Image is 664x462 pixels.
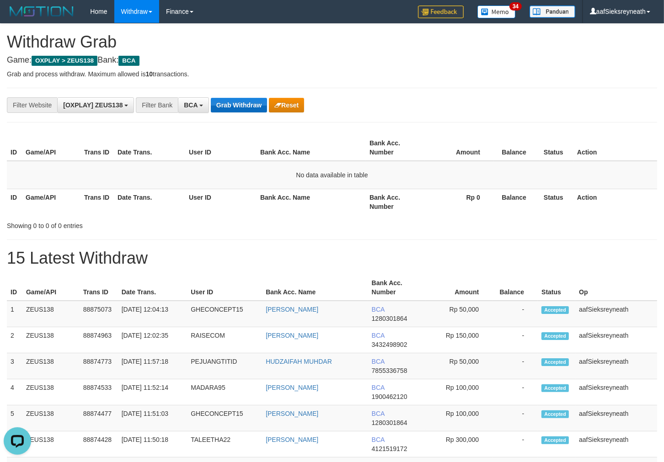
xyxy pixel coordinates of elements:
h1: Withdraw Grab [7,33,657,51]
span: BCA [372,358,385,365]
th: Balance [494,135,540,161]
span: [OXPLAY] ZEUS138 [63,101,123,109]
td: ZEUS138 [22,353,80,379]
th: Balance [493,275,538,301]
td: 2 [7,327,22,353]
td: No data available in table [7,161,657,189]
span: BCA [372,436,385,443]
span: Accepted [541,358,569,366]
td: 88874477 [80,405,118,431]
a: [PERSON_NAME] [266,332,318,339]
span: BCA [372,410,385,417]
button: BCA [178,97,209,113]
td: 88875073 [80,301,118,327]
span: Copy 3432498902 to clipboard [372,341,407,348]
th: User ID [185,135,257,161]
span: BCA [118,56,139,66]
td: [DATE] 12:02:35 [118,327,187,353]
td: aafSieksreyneath [575,353,657,379]
img: MOTION_logo.png [7,5,76,18]
td: - [493,327,538,353]
a: [PERSON_NAME] [266,410,318,417]
img: Button%20Memo.svg [477,5,516,18]
td: Rp 300,000 [425,431,493,457]
td: aafSieksreyneath [575,405,657,431]
td: GHECONCEPT15 [187,301,262,327]
th: Bank Acc. Number [368,275,425,301]
td: 1 [7,301,22,327]
td: ZEUS138 [22,431,80,457]
span: Copy 1280301864 to clipboard [372,315,407,322]
a: HUDZAIFAH MUHDAR [266,358,332,365]
p: Grab and process withdraw. Maximum allowed is transactions. [7,69,657,79]
td: Rp 150,000 [425,327,493,353]
th: Rp 0 [424,189,494,215]
span: Accepted [541,332,569,340]
th: Date Trans. [118,275,187,301]
th: Amount [424,135,494,161]
span: OXPLAY > ZEUS138 [32,56,97,66]
td: ZEUS138 [22,405,80,431]
td: ZEUS138 [22,379,80,405]
th: Status [538,275,575,301]
th: Status [540,189,573,215]
td: Rp 50,000 [425,301,493,327]
span: Copy 7855336758 to clipboard [372,367,407,374]
a: [PERSON_NAME] [266,436,318,443]
span: Accepted [541,384,569,392]
th: Game/API [22,135,80,161]
td: - [493,405,538,431]
th: Bank Acc. Name [262,275,368,301]
th: Bank Acc. Name [257,189,366,215]
th: ID [7,189,22,215]
th: Trans ID [80,189,114,215]
h4: Game: Bank: [7,56,657,65]
span: BCA [372,306,385,313]
button: Grab Withdraw [211,98,267,112]
div: Filter Website [7,97,57,113]
span: BCA [372,332,385,339]
th: ID [7,275,22,301]
td: 4 [7,379,22,405]
td: GHECONCEPT15 [187,405,262,431]
th: Action [573,189,657,215]
td: PEJUANGTITID [187,353,262,379]
th: Trans ID [80,135,114,161]
th: Trans ID [80,275,118,301]
td: - [493,379,538,405]
a: [PERSON_NAME] [266,384,318,391]
td: 88874773 [80,353,118,379]
th: Bank Acc. Number [366,189,424,215]
td: Rp 100,000 [425,405,493,431]
th: Amount [425,275,493,301]
td: 88874533 [80,379,118,405]
th: Date Trans. [114,189,185,215]
td: ZEUS138 [22,327,80,353]
th: Game/API [22,275,80,301]
td: [DATE] 11:50:18 [118,431,187,457]
th: Op [575,275,657,301]
td: aafSieksreyneath [575,431,657,457]
td: - [493,431,538,457]
span: Copy 1280301864 to clipboard [372,419,407,426]
td: [DATE] 11:51:03 [118,405,187,431]
div: Showing 0 to 0 of 0 entries [7,218,270,230]
td: Rp 100,000 [425,379,493,405]
th: Status [540,135,573,161]
td: - [493,353,538,379]
td: TALEETHA22 [187,431,262,457]
td: 5 [7,405,22,431]
th: Balance [494,189,540,215]
span: BCA [372,384,385,391]
th: User ID [187,275,262,301]
span: Copy 4121519172 to clipboard [372,445,407,452]
td: 88874428 [80,431,118,457]
td: 88874963 [80,327,118,353]
th: Action [573,135,657,161]
button: Open LiveChat chat widget [4,4,31,31]
img: panduan.png [530,5,575,18]
strong: 10 [145,70,153,78]
td: [DATE] 11:52:14 [118,379,187,405]
td: [DATE] 11:57:18 [118,353,187,379]
span: 34 [509,2,522,11]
